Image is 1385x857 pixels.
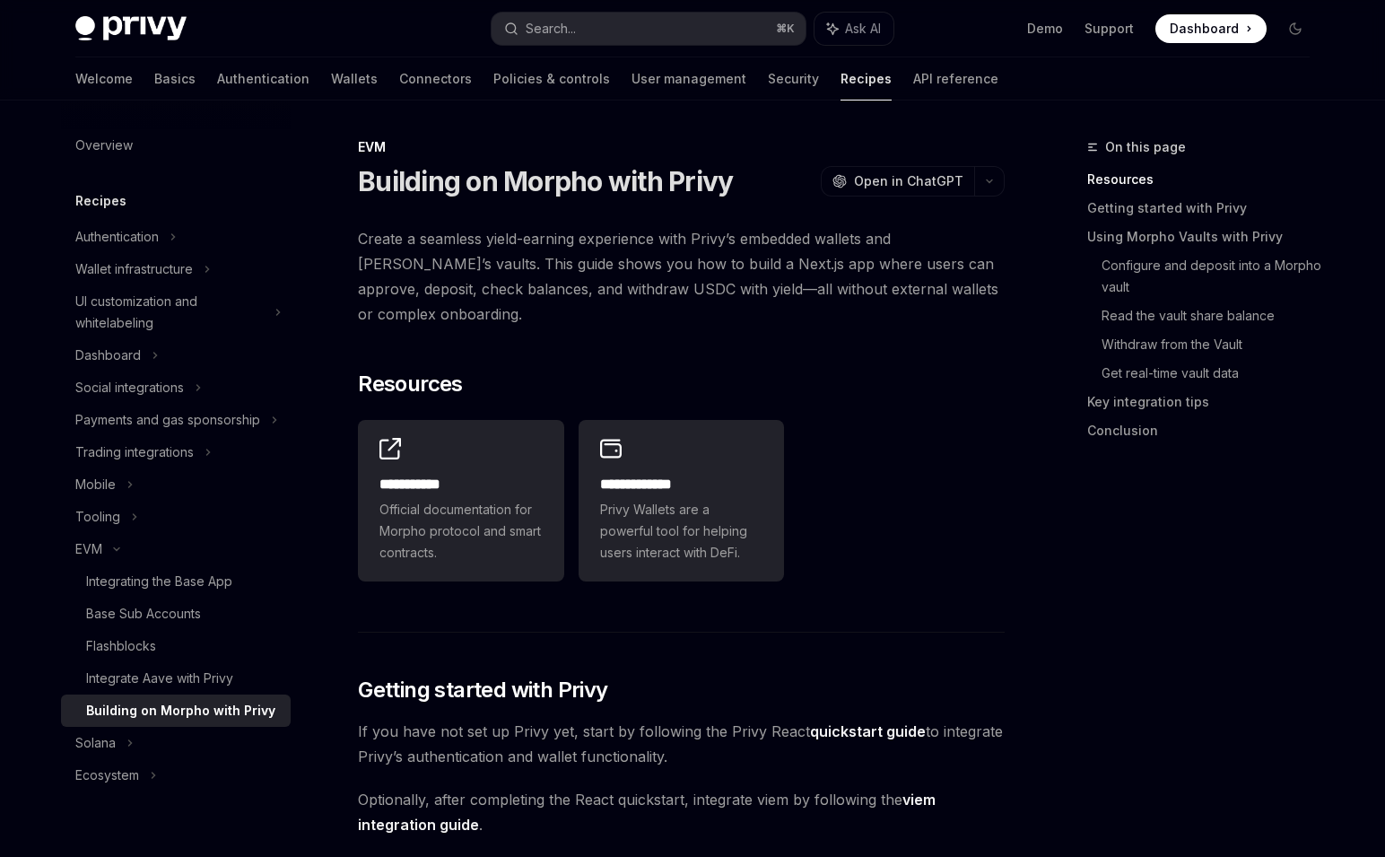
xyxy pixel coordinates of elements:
[1087,194,1324,223] a: Getting started with Privy
[1102,302,1324,330] a: Read the vault share balance
[217,57,309,101] a: Authentication
[358,420,564,582] a: **** **** *Official documentation for Morpho protocol and smart contracts.
[75,442,194,463] div: Trading integrations
[854,172,963,190] span: Open in ChatGPT
[1105,136,1186,158] span: On this page
[75,258,193,280] div: Wallet infrastructure
[1027,20,1063,38] a: Demo
[358,370,463,398] span: Resources
[86,571,232,592] div: Integrating the Base App
[154,57,196,101] a: Basics
[75,506,120,528] div: Tooling
[776,22,795,36] span: ⌘ K
[1087,416,1324,445] a: Conclusion
[358,676,607,704] span: Getting started with Privy
[1170,20,1239,38] span: Dashboard
[358,226,1005,327] span: Create a seamless yield-earning experience with Privy’s embedded wallets and [PERSON_NAME]’s vaul...
[810,722,926,741] a: quickstart guide
[632,57,746,101] a: User management
[493,57,610,101] a: Policies & controls
[75,732,116,754] div: Solana
[61,598,291,630] a: Base Sub Accounts
[61,695,291,727] a: Building on Morpho with Privy
[1087,165,1324,194] a: Resources
[821,166,974,197] button: Open in ChatGPT
[399,57,472,101] a: Connectors
[86,603,201,625] div: Base Sub Accounts
[86,700,275,721] div: Building on Morpho with Privy
[61,565,291,598] a: Integrating the Base App
[75,16,187,41] img: dark logo
[75,291,264,334] div: UI customization and whitelabeling
[75,226,159,248] div: Authentication
[331,57,378,101] a: Wallets
[1102,330,1324,359] a: Withdraw from the Vault
[75,190,126,212] h5: Recipes
[841,57,892,101] a: Recipes
[75,377,184,398] div: Social integrations
[358,138,1005,156] div: EVM
[1102,251,1324,302] a: Configure and deposit into a Morpho vault
[75,57,133,101] a: Welcome
[768,57,819,101] a: Security
[492,13,806,45] button: Search...⌘K
[61,129,291,162] a: Overview
[358,719,1005,769] span: If you have not set up Privy yet, start by following the Privy React to integrate Privy’s authent...
[358,787,1005,837] span: Optionally, after completing the React quickstart, integrate viem by following the .
[86,668,233,689] div: Integrate Aave with Privy
[379,499,543,564] span: Official documentation for Morpho protocol and smart contracts.
[75,409,260,431] div: Payments and gas sponsorship
[845,20,881,38] span: Ask AI
[75,765,139,786] div: Ecosystem
[814,13,893,45] button: Ask AI
[1087,223,1324,251] a: Using Morpho Vaults with Privy
[1281,14,1310,43] button: Toggle dark mode
[61,662,291,695] a: Integrate Aave with Privy
[913,57,998,101] a: API reference
[526,18,576,39] div: Search...
[75,345,141,366] div: Dashboard
[86,635,156,657] div: Flashblocks
[358,165,733,197] h1: Building on Morpho with Privy
[75,474,116,495] div: Mobile
[1155,14,1267,43] a: Dashboard
[75,135,133,156] div: Overview
[1102,359,1324,388] a: Get real-time vault data
[600,499,763,564] span: Privy Wallets are a powerful tool for helping users interact with DeFi.
[579,420,785,582] a: **** **** ***Privy Wallets are a powerful tool for helping users interact with DeFi.
[1087,388,1324,416] a: Key integration tips
[75,538,102,560] div: EVM
[61,630,291,662] a: Flashblocks
[1084,20,1134,38] a: Support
